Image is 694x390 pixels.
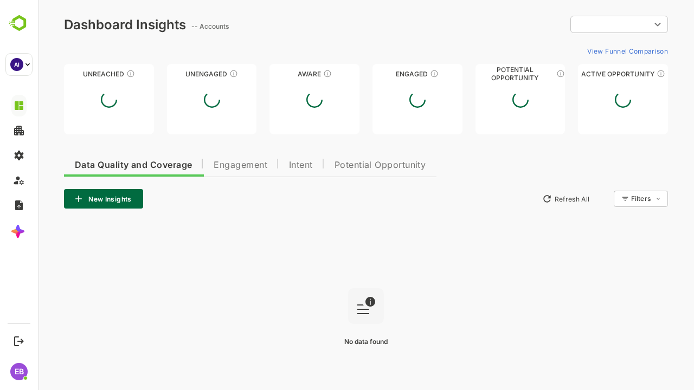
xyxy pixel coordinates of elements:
div: These accounts have just entered the buying cycle and need further nurturing [285,69,294,78]
img: BambooboxLogoMark.f1c84d78b4c51b1a7b5f700c9845e183.svg [5,13,33,34]
span: Engagement [176,161,229,170]
div: Filters [593,194,613,203]
div: These accounts have open opportunities which might be at any of the Sales Stages [619,69,627,78]
div: ​ [532,15,630,34]
div: These accounts have not shown enough engagement and need nurturing [191,69,200,78]
div: These accounts have not been engaged with for a defined time period [88,69,97,78]
div: Active Opportunity [540,70,630,78]
button: Refresh All [499,190,556,207]
button: View Funnel Comparison [545,42,630,60]
div: Engaged [335,70,425,78]
div: Potential Opportunity [438,70,528,78]
div: Unreached [26,70,116,78]
div: These accounts are warm, further nurturing would qualify them to MQAs [392,69,401,78]
span: No data found [306,337,350,346]
div: These accounts are MQAs and can be passed on to Inside Sales [518,69,527,78]
span: Data Quality and Coverage [37,161,154,170]
div: EB [10,363,28,380]
div: Aware [232,70,322,78]
span: Potential Opportunity [297,161,388,170]
div: AI [10,58,23,71]
span: Intent [251,161,275,170]
div: Unengaged [129,70,219,78]
button: Logout [11,334,26,348]
div: Dashboard Insights [26,17,148,32]
div: Filters [592,189,630,209]
button: New Insights [26,189,105,209]
ag: -- Accounts [153,22,194,30]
